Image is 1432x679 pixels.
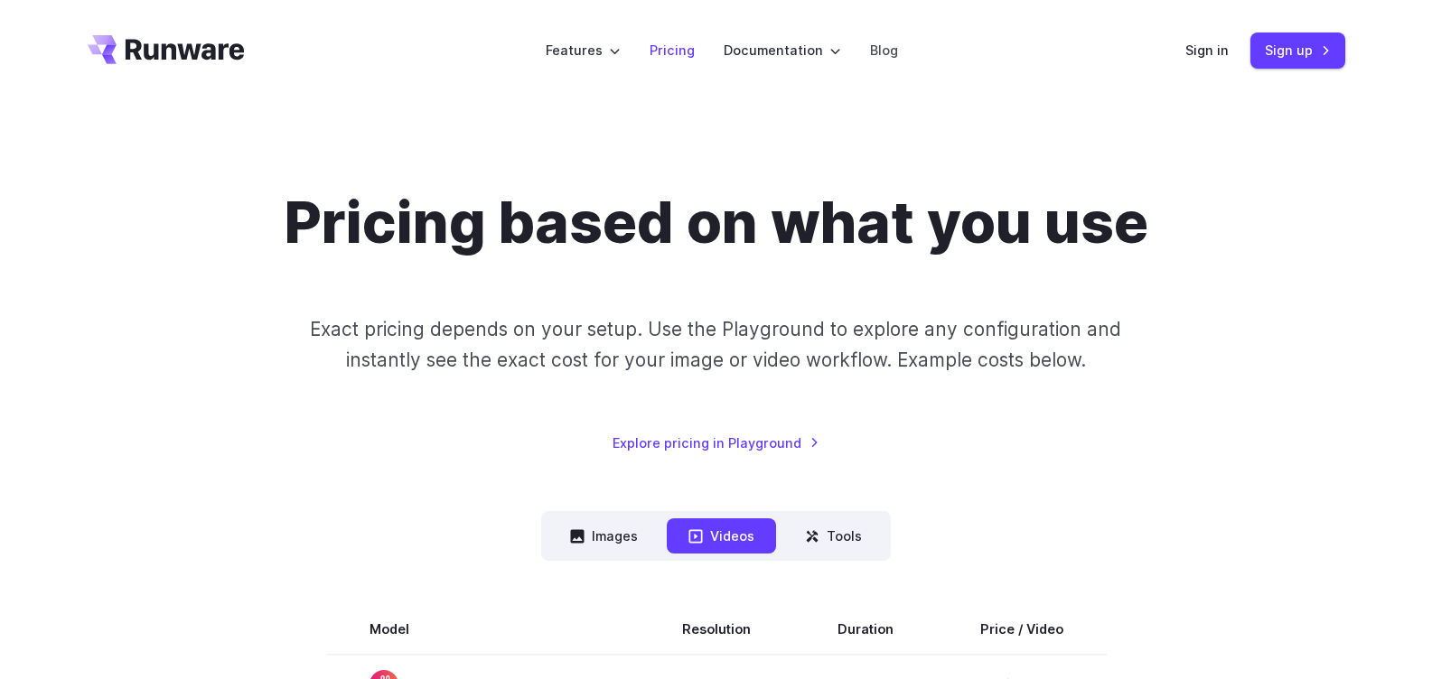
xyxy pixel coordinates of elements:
label: Documentation [724,40,841,60]
a: Pricing [650,40,695,60]
a: Sign in [1185,40,1229,60]
button: Images [548,518,660,553]
th: Resolution [639,604,794,655]
label: Features [546,40,621,60]
p: Exact pricing depends on your setup. Use the Playground to explore any configuration and instantl... [276,314,1156,375]
a: Sign up [1250,33,1345,68]
button: Tools [783,518,884,553]
a: Blog [870,40,898,60]
button: Videos [667,518,776,553]
th: Model [326,604,639,655]
th: Duration [794,604,937,655]
a: Explore pricing in Playground [613,433,819,453]
a: Go to / [88,35,245,64]
h1: Pricing based on what you use [285,188,1148,256]
th: Price / Video [937,604,1107,655]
